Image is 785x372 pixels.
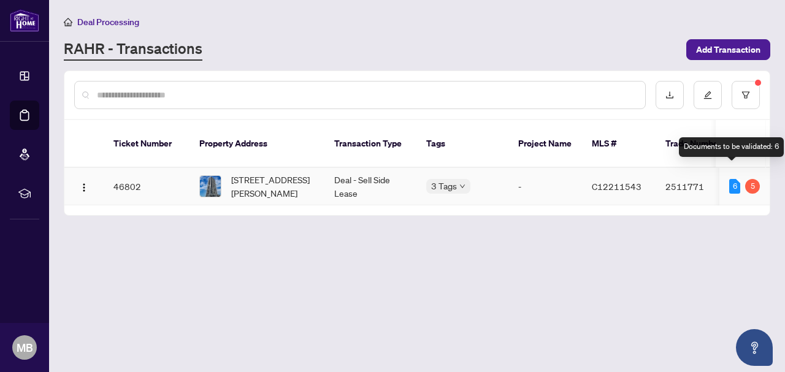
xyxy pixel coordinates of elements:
td: 2511771 [656,168,741,205]
th: Transaction Type [324,120,416,168]
img: logo [10,9,39,32]
th: MLS # [582,120,656,168]
a: RAHR - Transactions [64,39,202,61]
div: Documents to be validated: 6 [679,137,784,157]
span: download [665,91,674,99]
button: download [656,81,684,109]
button: Logo [74,177,94,196]
button: filter [732,81,760,109]
span: C12211543 [592,181,641,192]
td: - [508,168,582,205]
td: 46802 [104,168,190,205]
span: down [459,183,465,189]
span: filter [741,91,750,99]
div: 6 [729,179,740,194]
span: [STREET_ADDRESS][PERSON_NAME] [231,173,315,200]
th: Tags [416,120,508,168]
img: Logo [79,183,89,192]
span: edit [703,91,712,99]
span: 3 Tags [431,179,457,193]
button: Open asap [736,329,773,366]
span: Add Transaction [696,40,760,59]
span: MB [17,339,33,356]
button: Add Transaction [686,39,770,60]
button: edit [694,81,722,109]
div: 5 [745,179,760,194]
td: Deal - Sell Side Lease [324,168,416,205]
span: Deal Processing [77,17,139,28]
th: Trade Number [656,120,741,168]
th: Ticket Number [104,120,190,168]
span: home [64,18,72,26]
th: Project Name [508,120,582,168]
th: Property Address [190,120,324,168]
img: thumbnail-img [200,176,221,197]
